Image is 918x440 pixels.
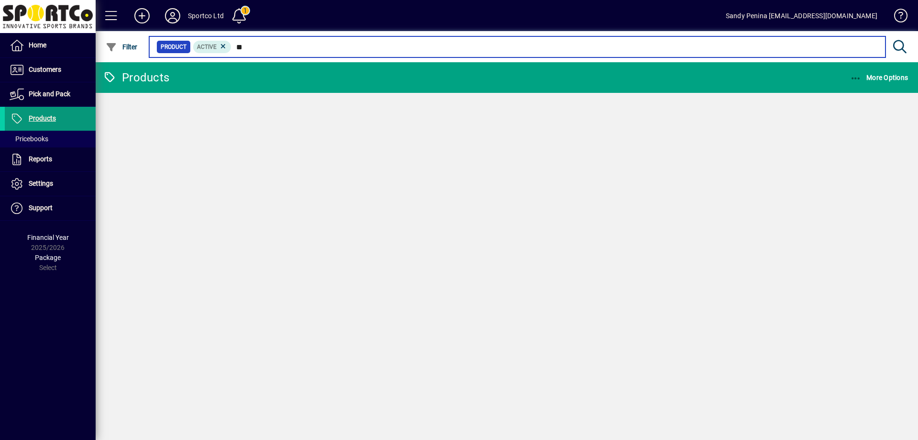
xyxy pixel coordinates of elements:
[197,44,217,50] span: Active
[848,69,911,86] button: More Options
[850,74,908,81] span: More Options
[193,41,231,53] mat-chip: Activation Status: Active
[5,147,96,171] a: Reports
[106,43,138,51] span: Filter
[726,8,877,23] div: Sandy Penina [EMAIL_ADDRESS][DOMAIN_NAME]
[29,155,52,163] span: Reports
[188,8,224,23] div: Sportco Ltd
[29,41,46,49] span: Home
[10,135,48,143] span: Pricebooks
[103,70,169,85] div: Products
[157,7,188,24] button: Profile
[29,114,56,122] span: Products
[161,42,186,52] span: Product
[29,180,53,187] span: Settings
[127,7,157,24] button: Add
[29,204,53,212] span: Support
[35,254,61,261] span: Package
[5,131,96,147] a: Pricebooks
[5,34,96,57] a: Home
[5,58,96,82] a: Customers
[5,172,96,196] a: Settings
[5,82,96,106] a: Pick and Pack
[27,234,69,241] span: Financial Year
[29,66,61,73] span: Customers
[887,2,906,33] a: Knowledge Base
[103,38,140,56] button: Filter
[29,90,70,98] span: Pick and Pack
[5,196,96,220] a: Support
